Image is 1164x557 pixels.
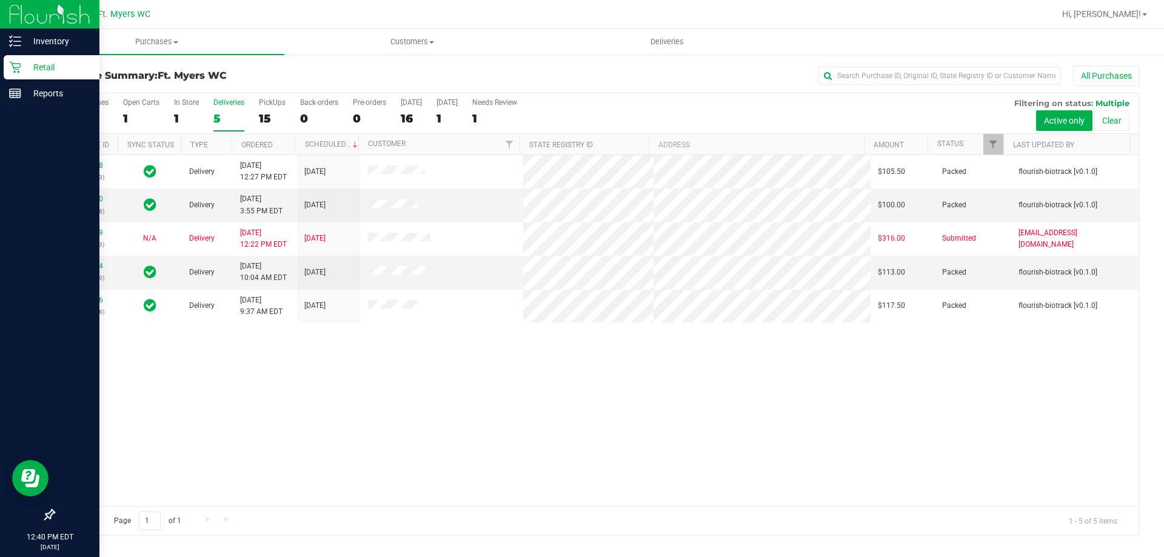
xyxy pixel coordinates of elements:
[139,512,161,530] input: 1
[189,267,215,278] span: Delivery
[9,61,21,73] inline-svg: Retail
[1062,9,1141,19] span: Hi, [PERSON_NAME]!
[983,134,1003,155] a: Filter
[189,300,215,312] span: Delivery
[29,36,284,47] span: Purchases
[436,112,458,125] div: 1
[304,300,326,312] span: [DATE]
[942,300,966,312] span: Packed
[1014,98,1093,108] span: Filtering on status:
[9,35,21,47] inline-svg: Inventory
[649,134,864,155] th: Address
[189,233,215,244] span: Delivery
[5,532,94,542] p: 12:40 PM EDT
[240,160,287,183] span: [DATE] 12:27 PM EDT
[304,166,326,178] span: [DATE]
[942,166,966,178] span: Packed
[213,112,244,125] div: 5
[29,29,284,55] a: Purchases
[300,98,338,107] div: Back-orders
[937,139,963,148] a: Status
[878,267,905,278] span: $113.00
[500,134,520,155] a: Filter
[21,86,94,101] p: Reports
[21,34,94,48] p: Inventory
[189,199,215,211] span: Delivery
[144,297,156,314] span: In Sync
[300,112,338,125] div: 0
[9,87,21,99] inline-svg: Reports
[878,233,905,244] span: $316.00
[1018,267,1097,278] span: flourish-biotrack [v0.1.0]
[529,141,593,149] a: State Registry ID
[284,29,540,55] a: Customers
[240,295,283,318] span: [DATE] 9:37 AM EDT
[69,228,103,237] a: 11971839
[285,36,539,47] span: Customers
[69,195,103,203] a: 11969220
[213,98,244,107] div: Deliveries
[240,193,283,216] span: [DATE] 3:55 PM EDT
[240,261,287,284] span: [DATE] 10:04 AM EDT
[1073,65,1140,86] button: All Purchases
[127,141,174,149] a: Sync Status
[942,267,966,278] span: Packed
[353,98,386,107] div: Pre-orders
[304,233,326,244] span: [DATE]
[304,199,326,211] span: [DATE]
[158,70,227,81] span: Ft. Myers WC
[634,36,700,47] span: Deliveries
[174,112,199,125] div: 1
[5,542,94,552] p: [DATE]
[69,161,103,170] a: 11963868
[98,9,150,19] span: Ft. Myers WC
[472,112,517,125] div: 1
[21,60,94,75] p: Retail
[123,112,159,125] div: 1
[69,296,103,304] a: 11971486
[1018,199,1097,211] span: flourish-biotrack [v0.1.0]
[190,141,208,149] a: Type
[818,67,1061,85] input: Search Purchase ID, Original ID, State Registry ID or Customer Name...
[104,512,191,530] span: Page of 1
[1018,300,1097,312] span: flourish-biotrack [v0.1.0]
[174,98,199,107] div: In Store
[189,166,215,178] span: Delivery
[144,264,156,281] span: In Sync
[123,98,159,107] div: Open Carts
[69,262,103,270] a: 11967004
[1018,166,1097,178] span: flourish-biotrack [v0.1.0]
[143,233,156,244] button: N/A
[878,199,905,211] span: $100.00
[240,227,287,250] span: [DATE] 12:22 PM EDT
[401,112,422,125] div: 16
[878,300,905,312] span: $117.50
[1018,227,1132,250] span: [EMAIL_ADDRESS][DOMAIN_NAME]
[53,70,415,81] h3: Purchase Summary:
[401,98,422,107] div: [DATE]
[353,112,386,125] div: 0
[304,267,326,278] span: [DATE]
[942,233,976,244] span: Submitted
[241,141,273,149] a: Ordered
[1059,512,1127,530] span: 1 - 5 of 5 items
[12,460,48,496] iframe: Resource center
[436,98,458,107] div: [DATE]
[1095,98,1129,108] span: Multiple
[305,140,360,148] a: Scheduled
[144,163,156,180] span: In Sync
[942,199,966,211] span: Packed
[874,141,904,149] a: Amount
[259,112,286,125] div: 15
[368,139,406,148] a: Customer
[143,234,156,242] span: Not Applicable
[1094,110,1129,131] button: Clear
[540,29,795,55] a: Deliveries
[259,98,286,107] div: PickUps
[878,166,905,178] span: $105.50
[144,196,156,213] span: In Sync
[1013,141,1074,149] a: Last Updated By
[472,98,517,107] div: Needs Review
[1036,110,1092,131] button: Active only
